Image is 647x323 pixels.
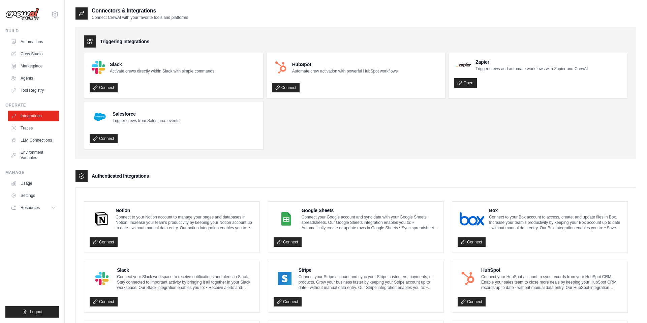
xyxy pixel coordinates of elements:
h4: Zapier [475,59,588,65]
a: Crew Studio [8,49,59,59]
p: Connect your Slack workspace to receive notifications and alerts in Slack. Stay connected to impo... [117,274,254,290]
a: Connect [274,237,302,247]
img: HubSpot Logo [460,272,476,285]
img: Slack Logo [92,61,105,74]
img: Salesforce Logo [92,109,108,125]
span: Logout [30,309,42,315]
h3: Authenticated Integrations [92,173,149,179]
a: Connect [272,83,300,92]
p: Connect to your Notion account to manage your pages and databases in Notion. Increase your team’s... [116,214,254,231]
img: HubSpot Logo [274,61,287,74]
a: Usage [8,178,59,189]
img: Google Sheets Logo [276,212,297,226]
a: Settings [8,190,59,201]
h4: Box [489,207,622,214]
p: Trigger crews from Salesforce events [113,118,179,123]
div: Build [5,28,59,34]
img: Notion Logo [92,212,111,226]
p: Trigger crews and automate workflows with Zapier and CrewAI [475,66,588,71]
img: Box Logo [460,212,484,226]
p: Connect your Google account and sync data with your Google Sheets spreadsheets. Our Google Sheets... [302,214,438,231]
img: Slack Logo [92,272,112,285]
a: Tool Registry [8,85,59,96]
h4: HubSpot [481,267,622,273]
h4: Notion [116,207,254,214]
a: Connect [458,237,486,247]
h4: Slack [110,61,214,68]
a: Connect [274,297,302,306]
a: Automations [8,36,59,47]
a: Connect [90,134,118,143]
a: Connect [458,297,486,306]
img: Stripe Logo [276,272,294,285]
span: Resources [21,205,40,210]
p: Activate crews directly within Slack with simple commands [110,68,214,74]
h4: HubSpot [292,61,398,68]
h4: Salesforce [113,111,179,117]
a: Connect [90,297,118,306]
a: Open [454,78,476,88]
h2: Connectors & Integrations [92,7,188,15]
div: Operate [5,102,59,108]
div: Manage [5,170,59,175]
img: Zapier Logo [456,63,471,67]
a: Connect [90,83,118,92]
a: LLM Connections [8,135,59,146]
p: Connect CrewAI with your favorite tools and platforms [92,15,188,20]
h4: Slack [117,267,254,273]
button: Resources [8,202,59,213]
a: Traces [8,123,59,134]
h4: Stripe [299,267,438,273]
h4: Google Sheets [302,207,438,214]
h3: Triggering Integrations [100,38,149,45]
p: Connect your Stripe account and sync your Stripe customers, payments, or products. Grow your busi... [299,274,438,290]
a: Marketplace [8,61,59,71]
a: Agents [8,73,59,84]
a: Integrations [8,111,59,121]
p: Automate crew activation with powerful HubSpot workflows [292,68,398,74]
a: Connect [90,237,118,247]
button: Logout [5,306,59,318]
p: Connect to your Box account to access, create, and update files in Box. Increase your team’s prod... [489,214,622,231]
p: Connect your HubSpot account to sync records from your HubSpot CRM. Enable your sales team to clo... [481,274,622,290]
a: Environment Variables [8,147,59,163]
img: Logo [5,8,39,21]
